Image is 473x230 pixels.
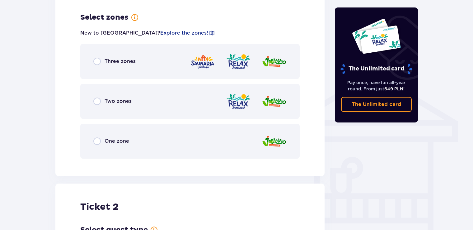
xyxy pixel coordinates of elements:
[105,138,129,145] p: One zone
[105,98,132,105] p: Two zones
[340,64,413,74] p: The Unlimited card
[80,30,215,36] p: New to [GEOGRAPHIC_DATA]?
[262,132,287,150] img: zone logo
[262,53,287,70] img: zone logo
[384,86,403,91] span: 649 PLN
[105,58,136,65] p: Three zones
[80,13,129,22] p: Select zones
[341,97,412,112] a: The Unlimited card
[80,201,119,213] p: Ticket 2
[262,93,287,110] img: zone logo
[160,30,208,36] a: Explore the zones!
[190,53,215,70] img: zone logo
[226,93,251,110] img: zone logo
[341,79,412,92] p: Pay once, have fun all-year round. From just !
[226,53,251,70] img: zone logo
[352,101,401,108] p: The Unlimited card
